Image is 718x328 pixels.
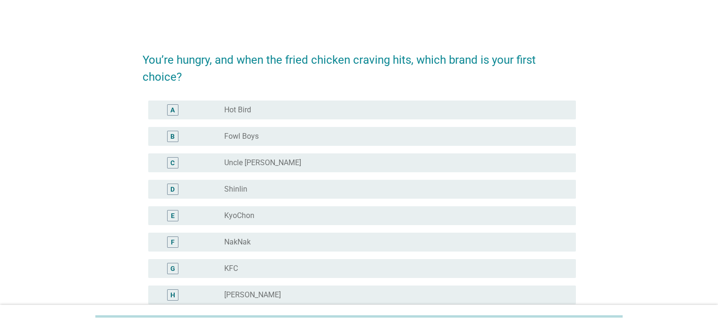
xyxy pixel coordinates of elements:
h2: You’re hungry, and when the fried chicken craving hits, which brand is your first choice? [143,42,576,85]
label: Fowl Boys [224,132,259,141]
div: B [170,131,175,141]
div: C [170,158,175,168]
label: NakNak [224,237,251,247]
div: E [171,210,175,220]
div: G [170,263,175,273]
div: D [170,184,175,194]
label: KyoChon [224,211,254,220]
label: [PERSON_NAME] [224,290,281,300]
div: H [170,290,175,300]
div: A [170,105,175,115]
div: F [171,237,175,247]
label: Uncle [PERSON_NAME] [224,158,301,168]
label: Hot Bird [224,105,251,115]
label: KFC [224,264,238,273]
label: Shinlin [224,185,247,194]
